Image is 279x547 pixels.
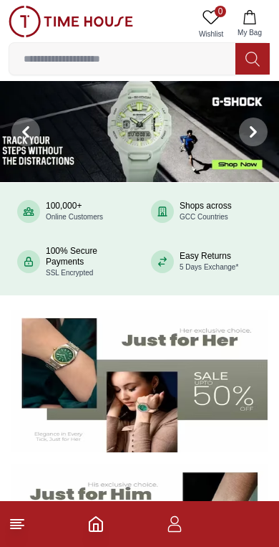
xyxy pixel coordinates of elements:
[180,263,238,271] span: 5 Days Exchange*
[46,213,103,221] span: Online Customers
[215,6,226,17] span: 0
[9,6,133,37] img: ...
[11,310,268,452] img: Women's Watches Banner
[180,251,238,272] div: Easy Returns
[46,246,128,278] div: 100% Secure Payments
[229,6,270,42] button: My Bag
[46,201,103,222] div: 100,000+
[87,515,104,533] a: Home
[193,29,229,39] span: Wishlist
[193,6,229,42] a: 0Wishlist
[46,269,93,277] span: SSL Encrypted
[180,213,228,221] span: GCC Countries
[180,201,232,222] div: Shops across
[232,27,268,38] span: My Bag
